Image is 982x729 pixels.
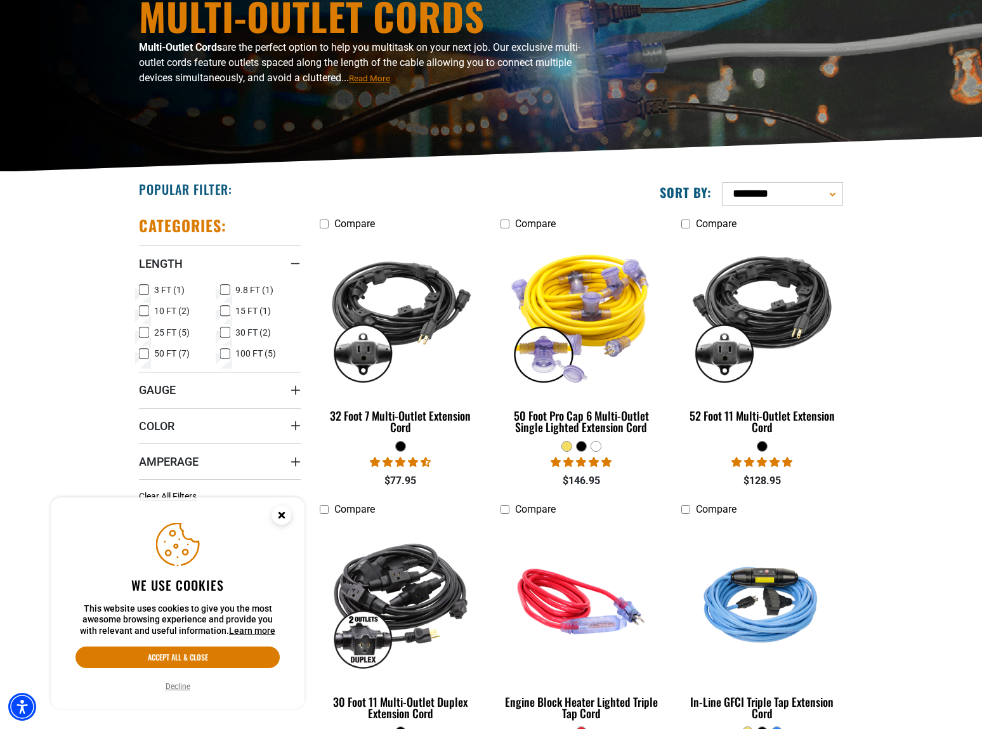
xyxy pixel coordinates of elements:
a: Light Blue In-Line GFCI Triple Tap Extension Cord [681,522,843,726]
div: In-Line GFCI Triple Tap Extension Cord [681,696,843,719]
img: black [682,242,842,388]
span: 3 FT (1) [154,286,185,294]
div: 50 Foot Pro Cap 6 Multi-Outlet Single Lighted Extension Cord [501,410,662,433]
a: yellow 50 Foot Pro Cap 6 Multi-Outlet Single Lighted Extension Cord [501,236,662,440]
span: 10 FT (2) [154,306,190,315]
div: $146.95 [501,473,662,489]
span: Read More [349,74,390,83]
img: black [321,242,481,388]
a: black 52 Foot 11 Multi-Outlet Extension Cord [681,236,843,440]
span: 50 FT (7) [154,349,190,358]
span: Compare [696,503,736,515]
p: This website uses cookies to give you the most awesome browsing experience and provide you with r... [75,603,280,637]
img: black [321,528,481,674]
button: Close this option [259,497,304,537]
h2: We use cookies [75,577,280,593]
span: 30 FT (2) [235,328,271,337]
span: Color [139,419,174,433]
h2: Popular Filter: [139,181,232,197]
h2: Categories: [139,216,226,235]
span: Compare [334,503,375,515]
span: Compare [515,503,556,515]
a: Clear All Filters [139,490,202,503]
span: 4.80 stars [551,456,612,468]
span: Length [139,256,183,271]
div: $128.95 [681,473,843,489]
span: Compare [334,218,375,230]
img: Light Blue [682,528,842,674]
div: $77.95 [320,473,481,489]
span: 4.95 stars [731,456,792,468]
span: Amperage [139,454,199,469]
a: black 32 Foot 7 Multi-Outlet Extension Cord [320,236,481,440]
div: 32 Foot 7 Multi-Outlet Extension Cord [320,410,481,433]
aside: Cookie Consent [51,497,304,709]
a: red Engine Block Heater Lighted Triple Tap Cord [501,522,662,726]
span: Compare [696,218,736,230]
summary: Color [139,408,301,443]
summary: Length [139,246,301,281]
div: 30 Foot 11 Multi-Outlet Duplex Extension Cord [320,696,481,719]
span: Compare [515,218,556,230]
div: 52 Foot 11 Multi-Outlet Extension Cord [681,410,843,433]
span: Clear All Filters [139,491,197,501]
label: Sort by: [660,184,712,200]
span: 9.8 FT (1) [235,286,273,294]
button: Decline [162,680,194,693]
span: Gauge [139,383,176,397]
a: black 30 Foot 11 Multi-Outlet Duplex Extension Cord [320,522,481,726]
span: 4.68 stars [370,456,431,468]
b: Multi-Outlet Cords [139,41,222,53]
button: Accept all & close [75,647,280,668]
span: are the perfect option to help you multitask on your next job. Our exclusive multi-outlet cords f... [139,41,580,84]
img: yellow [501,242,661,388]
span: 25 FT (5) [154,328,190,337]
div: Accessibility Menu [8,693,36,721]
span: 100 FT (5) [235,349,276,358]
div: Engine Block Heater Lighted Triple Tap Cord [501,696,662,719]
summary: Gauge [139,372,301,407]
summary: Amperage [139,443,301,479]
span: 15 FT (1) [235,306,271,315]
a: This website uses cookies to give you the most awesome browsing experience and provide you with r... [229,626,275,636]
img: red [501,528,661,674]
